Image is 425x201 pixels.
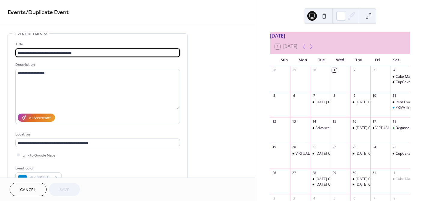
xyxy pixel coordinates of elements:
[352,119,357,123] div: 16
[392,145,396,149] div: 25
[275,54,293,66] div: Sun
[352,68,357,72] div: 2
[332,119,336,123] div: 15
[350,126,370,131] div: Halloween Cookie Decorating
[15,31,42,37] span: Event details
[8,7,26,18] a: Events
[392,93,396,98] div: 11
[356,126,399,131] div: [DATE] Cookie Decorating
[23,152,56,159] span: Link to Google Maps
[312,54,331,66] div: Tue
[390,126,410,131] div: Beginner Cookie School Class
[332,196,336,200] div: 5
[270,32,410,39] div: [DATE]
[332,68,336,72] div: 1
[292,119,296,123] div: 13
[312,93,316,98] div: 7
[356,177,399,182] div: [DATE] Cookie Decorating
[390,80,410,85] div: CupCake / Cake Pop Class
[310,182,330,187] div: Halloween Cookie Decorating
[372,93,377,98] div: 10
[312,196,316,200] div: 4
[390,105,410,110] div: PRIVATE EVENT - Smith Birthday Party
[390,74,410,79] div: Cake Making and Decorating
[272,119,276,123] div: 12
[392,119,396,123] div: 18
[356,100,399,105] div: [DATE] Cookie Decorating
[350,151,370,156] div: Halloween Cookie Decorating
[26,7,69,18] span: / Duplicate Event
[315,177,359,182] div: [DATE] Cookie Decorating
[352,93,357,98] div: 9
[315,126,364,131] div: Advanced Cookie Decorating
[390,151,410,156] div: CupCake Bouquet Class
[352,145,357,149] div: 23
[15,131,179,138] div: Location
[18,114,55,122] button: AI Assistant
[272,170,276,175] div: 26
[15,62,179,68] div: Description
[272,93,276,98] div: 5
[372,145,377,149] div: 24
[390,100,410,105] div: Petit Four Class
[350,182,370,187] div: Halloween Cookie Decorating
[312,145,316,149] div: 21
[272,145,276,149] div: 19
[20,187,36,193] span: Cancel
[292,145,296,149] div: 20
[370,126,390,131] div: VIRTUAL - Petit Four Class
[290,151,310,156] div: VIRTUAL - Petit Four Class
[315,100,359,105] div: [DATE] Cookie Decorating
[315,182,359,187] div: [DATE] Cookie Decorating
[392,170,396,175] div: 1
[390,177,410,182] div: Cake Making and Decorating
[29,115,51,121] div: AI Assistant
[352,170,357,175] div: 30
[372,170,377,175] div: 31
[392,68,396,72] div: 4
[332,93,336,98] div: 8
[292,93,296,98] div: 6
[310,100,330,105] div: Halloween Cookie Decorating
[315,151,359,156] div: [DATE] Cookie Decorating
[350,54,368,66] div: Thu
[396,100,421,105] div: Petit Four Class
[332,170,336,175] div: 29
[350,100,370,105] div: Halloween Cookie Decorating
[310,177,330,182] div: Halloween Cookie Decorating
[368,54,387,66] div: Fri
[312,170,316,175] div: 28
[310,151,330,156] div: Halloween Cookie Decorating
[292,196,296,200] div: 3
[332,145,336,149] div: 22
[272,68,276,72] div: 28
[292,68,296,72] div: 29
[310,126,330,131] div: Advanced Cookie Decorating
[352,196,357,200] div: 6
[372,196,377,200] div: 7
[292,170,296,175] div: 27
[312,119,316,123] div: 14
[356,151,399,156] div: [DATE] Cookie Decorating
[293,54,312,66] div: Mon
[356,182,399,187] div: [DATE] Cookie Decorating
[372,68,377,72] div: 3
[272,196,276,200] div: 2
[350,177,370,182] div: Halloween Cookie Decorating
[15,41,179,47] div: Title
[15,165,60,172] div: Event color
[331,54,349,66] div: Wed
[30,174,52,181] span: #0088CBFF
[10,183,47,196] button: Cancel
[296,151,338,156] div: VIRTUAL - Petit Four Class
[392,196,396,200] div: 8
[375,126,418,131] div: VIRTUAL - Petit Four Class
[372,119,377,123] div: 17
[312,68,316,72] div: 30
[387,54,405,66] div: Sat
